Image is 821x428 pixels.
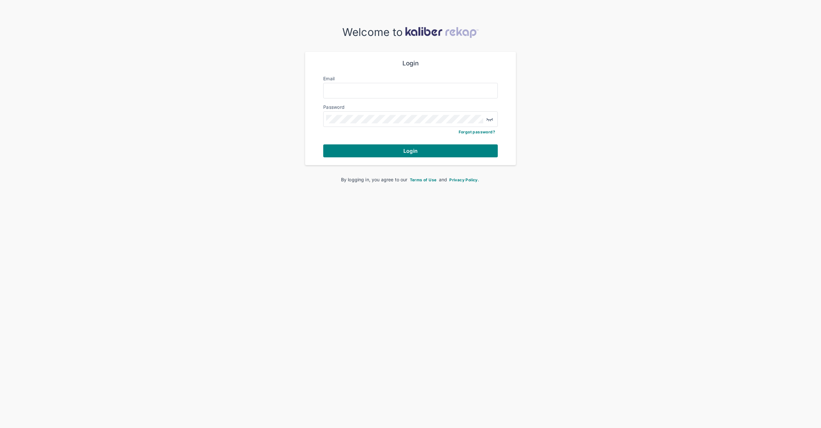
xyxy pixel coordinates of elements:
div: By logging in, you agree to our and [315,176,506,183]
div: Login [323,60,498,67]
a: Terms of Use [409,177,438,182]
label: Password [323,104,345,110]
label: Email [323,76,335,81]
span: Login [403,148,418,154]
a: Privacy Policy. [448,177,480,182]
a: Forgot password? [459,130,495,134]
span: Terms of Use [410,177,437,182]
button: Login [323,144,498,157]
img: kaliber-logo [405,27,479,38]
img: eye-closed.fa43b6e4.svg [486,115,494,123]
span: Privacy Policy. [449,177,479,182]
